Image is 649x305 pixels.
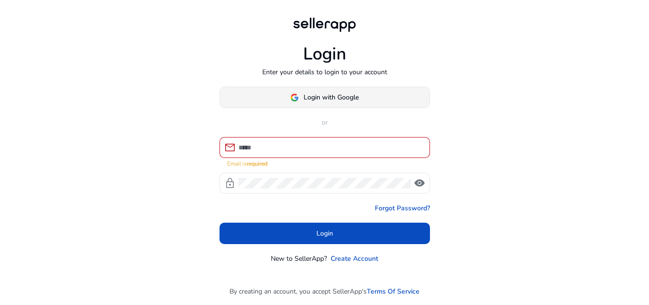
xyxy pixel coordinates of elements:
button: Login with Google [220,87,430,108]
a: Forgot Password? [375,203,430,213]
span: visibility [414,177,425,189]
p: or [220,118,430,128]
p: Enter your details to login to your account [262,67,387,77]
span: lock [224,177,236,189]
span: Login with Google [304,92,359,102]
span: mail [224,142,236,153]
a: Terms Of Service [367,286,420,296]
span: Login [316,228,333,238]
a: Create Account [331,254,378,264]
h1: Login [303,44,346,64]
button: Login [220,223,430,244]
p: New to SellerApp? [271,254,327,264]
mat-error: Email is [227,158,422,168]
img: google-logo.svg [290,93,299,102]
strong: required [247,160,267,167]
